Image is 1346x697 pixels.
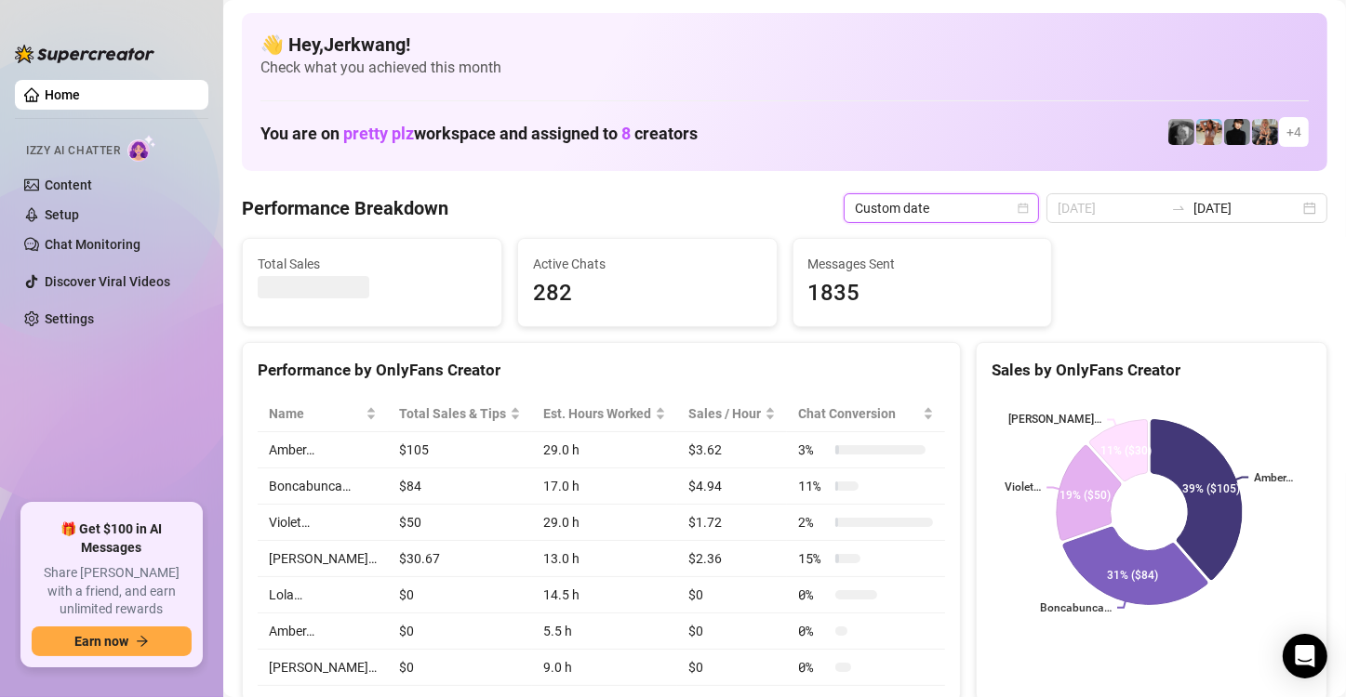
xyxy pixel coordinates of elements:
img: Amber [1168,119,1194,145]
span: 0 % [798,585,828,605]
a: Discover Viral Videos [45,274,170,289]
span: Earn now [74,634,128,649]
text: Amber… [1254,471,1293,484]
img: logo-BBDzfeDw.svg [15,45,154,63]
th: Total Sales & Tips [388,396,532,432]
span: Check what you achieved this month [260,58,1309,78]
td: $84 [388,468,532,505]
td: 13.0 h [532,541,677,577]
td: $0 [388,613,532,650]
span: Messages Sent [808,254,1037,274]
span: Active Chats [533,254,762,274]
td: Amber… [258,432,388,468]
div: Est. Hours Worked [543,403,651,424]
span: 8 [621,124,631,143]
img: Camille [1224,119,1250,145]
span: Name [269,403,362,424]
a: Setup [45,207,79,222]
span: swap-right [1171,201,1186,216]
input: Start date [1058,198,1164,218]
button: Earn nowarrow-right [32,626,192,656]
span: 🎁 Get $100 in AI Messages [32,520,192,557]
td: $0 [677,577,787,613]
td: $0 [677,650,787,686]
th: Sales / Hour [677,396,787,432]
span: Sales / Hour [688,403,761,424]
td: $30.67 [388,541,532,577]
td: $0 [677,613,787,650]
span: arrow-right [136,635,149,648]
div: Open Intercom Messenger [1283,634,1327,678]
td: Lola… [258,577,388,613]
h4: Performance Breakdown [242,195,448,221]
span: 0 % [798,621,828,641]
td: $105 [388,432,532,468]
td: $4.94 [677,468,787,505]
td: 14.5 h [532,577,677,613]
a: Home [45,87,80,102]
td: Boncabunca… [258,468,388,505]
span: 1835 [808,276,1037,311]
span: 0 % [798,657,828,677]
span: 11 % [798,476,828,496]
text: Boncabunca… [1040,601,1112,614]
span: + 4 [1286,122,1301,142]
td: $0 [388,650,532,686]
span: Share [PERSON_NAME] with a friend, and earn unlimited rewards [32,564,192,619]
img: AI Chatter [127,135,156,162]
td: [PERSON_NAME]… [258,650,388,686]
td: $0 [388,577,532,613]
span: Total Sales & Tips [399,403,506,424]
td: 29.0 h [532,432,677,468]
span: to [1171,201,1186,216]
td: $50 [388,505,532,541]
span: Chat Conversion [798,403,918,424]
span: pretty plz [343,124,414,143]
td: $3.62 [677,432,787,468]
td: $2.36 [677,541,787,577]
span: calendar [1018,203,1029,214]
td: 9.0 h [532,650,677,686]
span: 3 % [798,440,828,460]
span: 282 [533,276,762,311]
text: [PERSON_NAME]… [1008,414,1101,427]
span: 2 % [798,512,828,533]
a: Settings [45,311,94,326]
h1: You are on workspace and assigned to creators [260,124,698,144]
span: Total Sales [258,254,486,274]
text: Violet… [1005,481,1041,494]
td: Amber… [258,613,388,650]
td: [PERSON_NAME]… [258,541,388,577]
a: Content [45,178,92,192]
span: Izzy AI Chatter [26,142,120,160]
input: End date [1193,198,1299,218]
span: 15 % [798,548,828,569]
span: Custom date [855,194,1028,222]
img: Violet [1252,119,1278,145]
img: Amber [1196,119,1222,145]
a: Chat Monitoring [45,237,140,252]
td: 5.5 h [532,613,677,650]
td: 29.0 h [532,505,677,541]
div: Sales by OnlyFans Creator [992,358,1312,383]
div: Performance by OnlyFans Creator [258,358,945,383]
h4: 👋 Hey, Jerkwang ! [260,32,1309,58]
th: Name [258,396,388,432]
td: Violet… [258,505,388,541]
th: Chat Conversion [787,396,944,432]
td: 17.0 h [532,468,677,505]
td: $1.72 [677,505,787,541]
